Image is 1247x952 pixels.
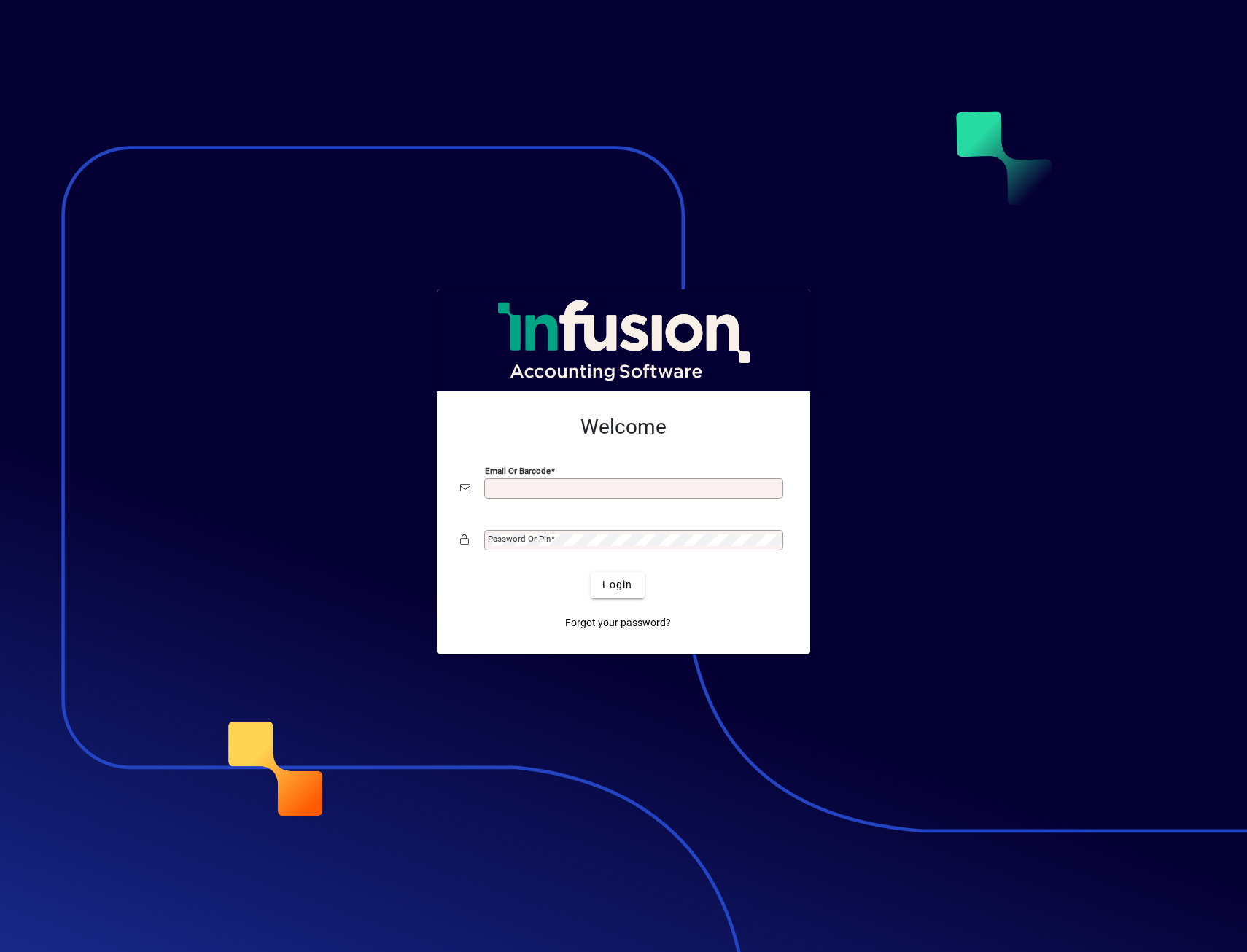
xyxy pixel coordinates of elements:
span: Login [602,577,632,593]
mat-label: Email or Barcode [485,465,551,475]
a: Forgot your password? [559,610,677,636]
button: Login [591,572,644,598]
span: Forgot your password? [565,615,671,631]
h2: Welcome [460,415,787,440]
mat-label: Password or Pin [488,534,551,544]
